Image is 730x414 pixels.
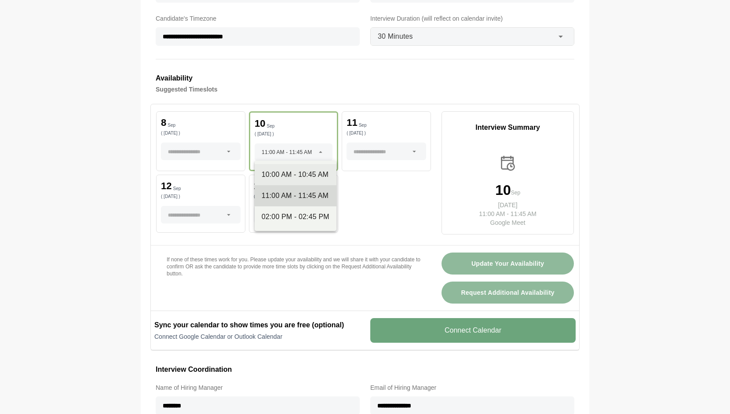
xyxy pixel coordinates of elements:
[156,84,574,95] h4: Suggested Timeslots
[161,194,241,199] p: ( [DATE] )
[161,181,172,191] p: 12
[472,218,544,227] p: Google Meet
[262,143,312,161] span: 11:00 AM - 11:45 AM
[255,119,265,128] p: 10
[173,187,181,191] p: Sep
[495,183,511,197] p: 10
[472,201,544,209] p: [DATE]
[442,282,574,304] button: Request Additional Availability
[499,154,517,172] img: calender
[161,131,241,136] p: ( [DATE] )
[262,212,329,222] div: 02:00 PM - 02:45 PM
[442,122,573,133] p: Interview Summary
[255,132,332,136] p: ( [DATE] )
[254,194,333,199] p: ( [DATE] )
[154,320,360,330] h2: Sync your calendar to show times you are free (optional)
[347,118,357,128] p: 11
[370,382,574,393] label: Email of Hiring Manager
[359,123,367,128] p: Sep
[262,191,329,201] div: 11:00 AM - 11:45 AM
[161,118,166,128] p: 8
[511,188,520,197] p: Sep
[442,253,574,275] button: Update Your Availability
[254,181,264,191] p: 15
[370,13,574,24] label: Interview Duration (will reflect on calendar invite)
[154,332,360,341] p: Connect Google Calendar or Outlook Calendar
[156,73,574,84] h3: Availability
[378,31,413,42] span: 30 Minutes
[168,123,175,128] p: Sep
[156,13,360,24] label: Candidate's Timezone
[262,169,329,180] div: 10:00 AM - 10:45 AM
[472,209,544,218] p: 11:00 AM - 11:45 AM
[267,124,275,128] p: Sep
[370,318,576,343] v-button: Connect Calendar
[347,131,426,136] p: ( [DATE] )
[156,382,360,393] label: Name of Hiring Manager
[167,256,420,277] p: If none of these times work for you. Please update your availability and we will share it with yo...
[156,364,574,375] h3: Interview Coordination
